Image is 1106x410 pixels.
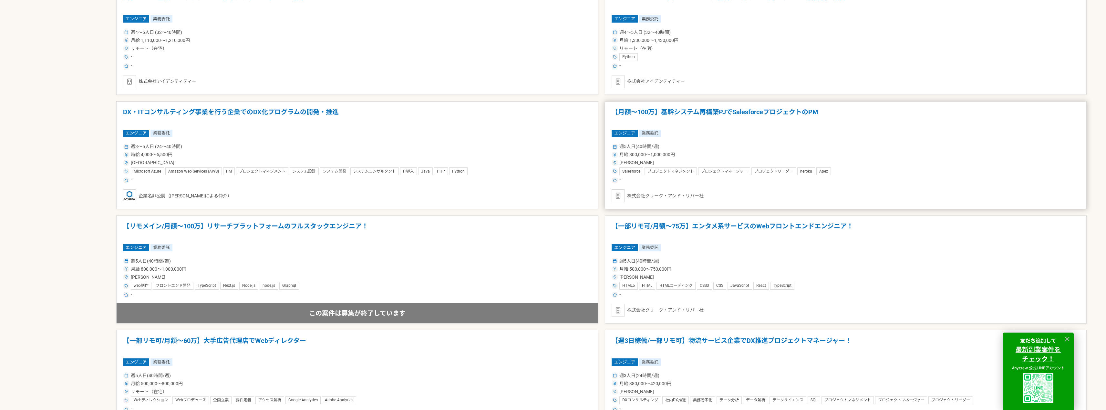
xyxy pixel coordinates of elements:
[123,15,149,22] span: エンジニア
[131,45,167,52] span: リモート（在宅）
[124,30,128,34] img: ico_calendar-4541a85f.svg
[131,29,182,36] span: 週4〜5人日 (32〜40時間)
[213,398,229,403] span: 企画立案
[613,374,617,377] img: ico_calendar-4541a85f.svg
[437,169,445,174] span: PHP
[353,169,396,174] span: システムコンサルタント
[613,398,617,402] img: ico_tag-f97210f0.svg
[124,153,128,157] img: ico_currency_yen-76ea2c4c.svg
[612,189,1080,202] div: 株式会社クリーク・アンド・リバー社
[124,259,128,263] img: ico_calendar-4541a85f.svg
[124,169,128,173] img: ico_tag-f97210f0.svg
[811,398,817,403] span: SQL
[123,75,136,88] img: default_org_logo-42cde973f59100197ec2c8e796e4974ac8490bb5b08a0eb061ff975e4574aa76.png
[878,398,924,403] span: プロジェクトマネージャー
[746,398,765,403] span: データ解析
[134,398,168,403] span: Webディレクション
[242,283,255,288] span: Node.js
[612,304,625,317] img: default_org_logo-42cde973f59100197ec2c8e796e4974ac8490bb5b08a0eb061ff975e4574aa76.png
[175,398,206,403] span: Webプロデュース
[124,64,128,68] img: ico_star-c4f7eedc.svg
[639,130,661,137] span: 業務委託
[756,283,766,288] span: React
[639,244,661,251] span: 業務委託
[168,169,219,174] span: Amazon Web Services (AWS)
[131,62,132,70] span: -
[613,178,617,182] img: ico_star-c4f7eedc.svg
[117,303,598,323] div: この案件は募集が終了しています
[931,398,970,403] span: プロジェクトリーダー
[613,284,617,288] img: ico_tag-f97210f0.svg
[123,108,592,125] h1: DX・ITコンサルティング事業を行う企業でのDX化プログラムの開発・推進
[282,283,296,288] span: Graphql
[124,145,128,149] img: ico_calendar-4541a85f.svg
[824,398,871,403] span: プロジェクトマネジメント
[131,151,172,158] span: 時給 4,000〜5,500円
[800,169,812,174] span: heroku
[639,358,661,365] span: 業務委託
[619,388,654,395] span: [PERSON_NAME]
[701,169,747,174] span: プロジェクトマネージャー
[124,267,128,271] img: ico_currency_yen-76ea2c4c.svg
[124,284,128,288] img: ico_tag-f97210f0.svg
[773,283,791,288] span: TypeScript
[612,337,1080,353] h1: 【週3日稼働/一部リモ可】物流サービス企業でDX推進プロジェクトマネージャー！
[613,275,617,279] img: ico_location_pin-352ac629.svg
[622,398,658,403] span: DXコンサルティング
[613,259,617,263] img: ico_calendar-4541a85f.svg
[613,169,617,173] img: ico_tag-f97210f0.svg
[622,169,640,174] span: Salesforce
[612,189,625,202] img: default_org_logo-42cde973f59100197ec2c8e796e4974ac8490bb5b08a0eb061ff975e4574aa76.png
[124,161,128,165] img: ico_location_pin-352ac629.svg
[134,169,161,174] span: Microsoft Azure
[665,398,686,403] span: 社内DX推進
[452,169,465,174] span: Python
[124,390,128,394] img: ico_location_pin-352ac629.svg
[612,358,638,365] span: エンジニア
[325,398,353,403] span: Adobe Analytics
[613,145,617,149] img: ico_calendar-4541a85f.svg
[131,143,182,150] span: 週3〜5人日 (24〜40時間)
[150,358,172,365] span: 業務委託
[124,55,128,59] img: ico_tag-f97210f0.svg
[613,267,617,271] img: ico_currency_yen-76ea2c4c.svg
[288,398,318,403] span: Google Analytics
[612,75,625,88] img: default_org_logo-42cde973f59100197ec2c8e796e4974ac8490bb5b08a0eb061ff975e4574aa76.png
[716,283,723,288] span: CSS
[613,293,617,297] img: ico_star-c4f7eedc.svg
[124,382,128,385] img: ico_currency_yen-76ea2c4c.svg
[619,274,654,281] span: [PERSON_NAME]
[619,151,675,158] span: 月給 800,000〜1,000,000円
[124,293,128,297] img: ico_star-c4f7eedc.svg
[613,55,617,59] img: ico_tag-f97210f0.svg
[719,398,739,403] span: データ分析
[131,291,132,299] span: -
[124,374,128,377] img: ico_calendar-4541a85f.svg
[123,244,149,251] span: エンジニア
[223,283,235,288] span: Next.js
[123,189,136,202] img: logo_text_blue_01.png
[819,169,828,174] span: Apex
[131,388,167,395] span: リモート（在宅）
[239,169,285,174] span: プロジェクトマネジメント
[619,380,671,387] span: 月給 380,000〜420,000円
[639,15,661,22] span: 業務委託
[1023,373,1053,403] img: uploaded%2F9x3B4GYyuJhK5sXzQK62fPT6XL62%2F_1i3i91es70ratxpc0n6.png
[263,283,275,288] span: node.js
[612,130,638,137] span: エンジニア
[124,46,128,50] img: ico_location_pin-352ac629.svg
[134,283,149,288] span: web制作
[619,266,671,273] span: 月給 500,000〜750,000円
[612,304,1080,317] div: 株式会社クリーク・アンド・リバー社
[622,55,635,60] span: Python
[700,283,709,288] span: CSS3
[150,15,172,22] span: 業務委託
[612,75,1080,88] div: 株式会社アイデンティティー
[619,372,659,379] span: 週3人日(24時間/週)
[613,153,617,157] img: ico_currency_yen-76ea2c4c.svg
[1012,365,1065,370] span: Anycrew 公式LINEアカウント
[123,130,149,137] span: エンジニア
[730,283,749,288] span: JavaScript
[131,274,165,281] span: [PERSON_NAME]
[619,62,621,70] span: -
